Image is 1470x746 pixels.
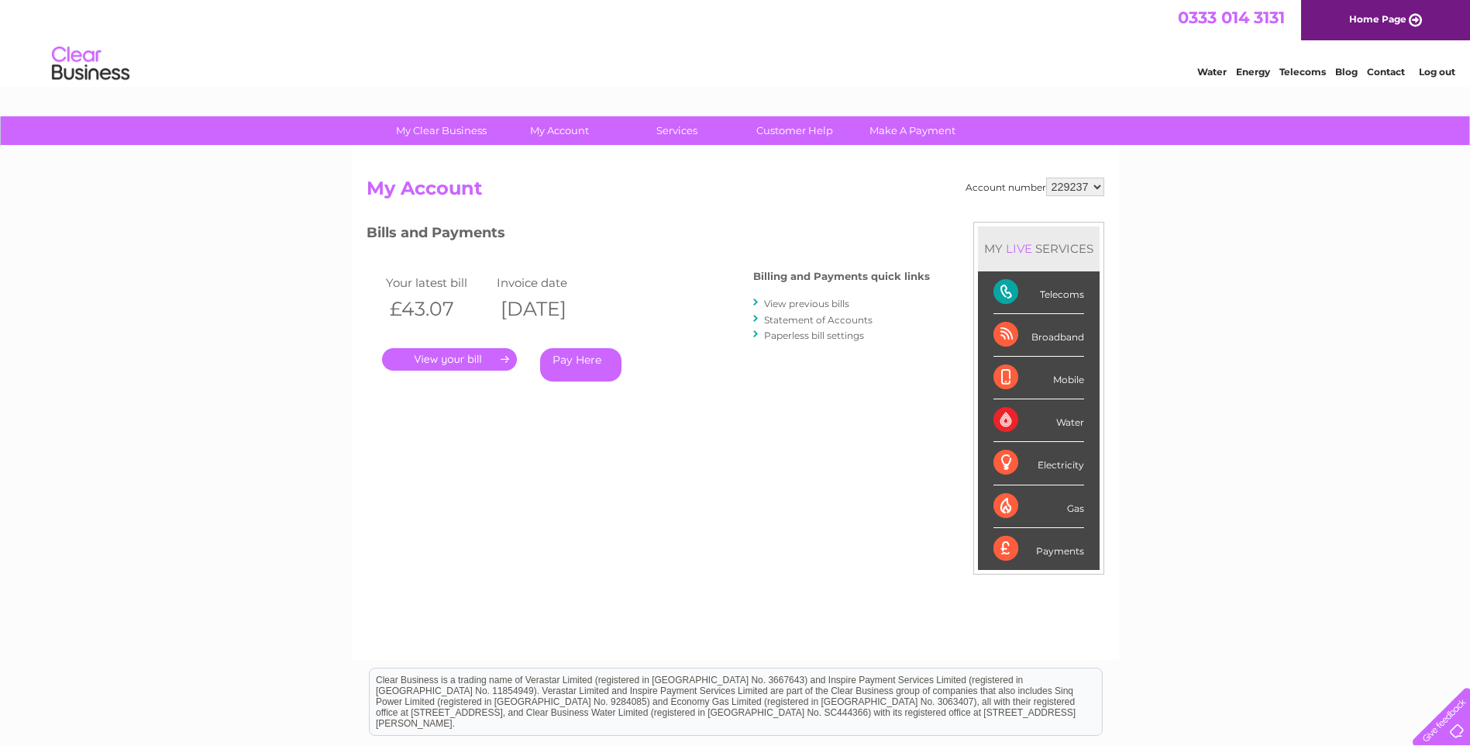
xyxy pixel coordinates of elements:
[849,116,976,145] a: Make A Payment
[367,178,1104,207] h2: My Account
[993,528,1084,570] div: Payments
[978,226,1100,271] div: MY SERVICES
[1178,8,1285,27] a: 0333 014 3131
[370,9,1102,75] div: Clear Business is a trading name of Verastar Limited (registered in [GEOGRAPHIC_DATA] No. 3667643...
[1236,66,1270,78] a: Energy
[367,222,930,249] h3: Bills and Payments
[377,116,505,145] a: My Clear Business
[493,272,604,293] td: Invoice date
[993,399,1084,442] div: Water
[993,442,1084,485] div: Electricity
[764,314,873,326] a: Statement of Accounts
[493,293,604,325] th: [DATE]
[993,314,1084,357] div: Broadband
[731,116,859,145] a: Customer Help
[993,485,1084,528] div: Gas
[993,357,1084,399] div: Mobile
[966,178,1104,196] div: Account number
[51,40,130,88] img: logo.png
[495,116,623,145] a: My Account
[382,348,517,371] a: .
[993,271,1084,314] div: Telecoms
[382,293,494,325] th: £43.07
[540,348,621,382] a: Pay Here
[1335,66,1358,78] a: Blog
[1003,241,1035,256] div: LIVE
[1279,66,1326,78] a: Telecoms
[613,116,741,145] a: Services
[764,330,864,341] a: Paperless bill settings
[764,298,849,309] a: View previous bills
[1367,66,1405,78] a: Contact
[382,272,494,293] td: Your latest bill
[1419,66,1455,78] a: Log out
[1197,66,1227,78] a: Water
[753,271,930,282] h4: Billing and Payments quick links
